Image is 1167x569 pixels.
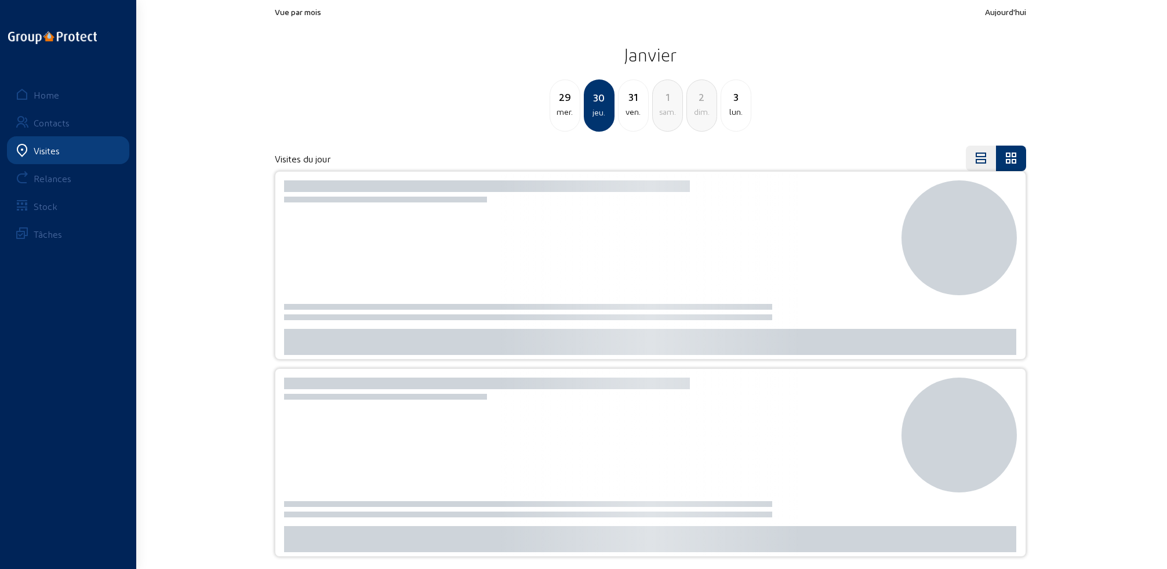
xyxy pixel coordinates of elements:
div: Home [34,89,59,100]
div: lun. [721,105,751,119]
div: Tâches [34,229,62,240]
a: Home [7,81,129,108]
div: 2 [687,89,717,105]
div: dim. [687,105,717,119]
div: Stock [34,201,57,212]
span: Vue par mois [275,7,321,17]
div: mer. [550,105,580,119]
h2: Janvier [275,40,1026,69]
a: Contacts [7,108,129,136]
a: Visites [7,136,129,164]
span: Aujourd'hui [985,7,1026,17]
a: Relances [7,164,129,192]
div: ven. [619,105,648,119]
a: Tâches [7,220,129,248]
a: Stock [7,192,129,220]
div: jeu. [585,106,613,119]
div: sam. [653,105,682,119]
div: 3 [721,89,751,105]
h4: Visites du jour [275,153,330,164]
div: Visites [34,145,60,156]
div: Contacts [34,117,70,128]
div: 29 [550,89,580,105]
div: 1 [653,89,682,105]
div: 30 [585,89,613,106]
img: logo-oneline.png [8,31,97,44]
div: 31 [619,89,648,105]
div: Relances [34,173,71,184]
